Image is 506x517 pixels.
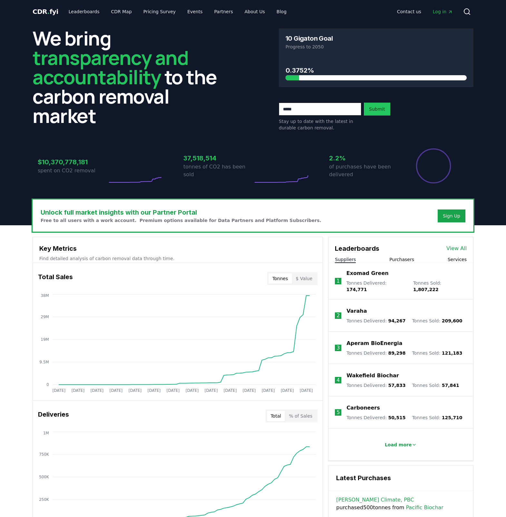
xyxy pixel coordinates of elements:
tspan: [DATE] [148,388,161,393]
tspan: 1M [43,431,49,435]
div: Percentage of sales delivered [415,148,452,184]
a: CDR.fyi [33,7,58,16]
button: $ Value [292,273,316,284]
p: Tonnes Sold : [412,318,462,324]
tspan: [DATE] [167,388,180,393]
p: Free to all users with a work account. Premium options available for Data Partners and Platform S... [41,217,321,224]
p: 5 [336,409,340,416]
p: Tonnes Sold : [412,382,459,389]
a: Pacific Biochar [406,504,443,512]
p: Find detailed analysis of carbon removal data through time. [39,255,316,262]
span: 94,267 [388,318,405,323]
a: Partners [209,6,238,17]
a: Wakefield Biochar [346,372,399,380]
tspan: [DATE] [110,388,123,393]
a: View All [446,245,467,252]
span: 174,771 [346,287,367,292]
a: Log in [428,6,458,17]
a: Pricing Survey [138,6,181,17]
span: Log in [433,8,453,15]
p: Tonnes Sold : [412,350,462,356]
p: Tonnes Delivered : [346,280,407,293]
tspan: 0 [46,382,49,387]
nav: Main [392,6,458,17]
h3: 37,518,514 [183,153,253,163]
button: Tonnes [268,273,292,284]
p: Tonnes Delivered : [346,414,405,421]
span: . [47,8,50,15]
p: Tonnes Sold : [413,280,467,293]
tspan: [DATE] [224,388,237,393]
tspan: 750K [39,452,49,457]
tspan: 29M [41,315,49,319]
span: 57,841 [442,383,459,388]
tspan: 9.5M [40,360,49,364]
tspan: [DATE] [300,388,313,393]
button: Services [448,256,467,263]
a: About Us [239,6,270,17]
p: Tonnes Sold : [412,414,462,421]
p: 3 [336,344,340,352]
span: 57,833 [388,383,405,388]
tspan: 250K [39,497,49,502]
a: Varaha [346,307,367,315]
tspan: [DATE] [243,388,256,393]
tspan: [DATE] [186,388,199,393]
span: 89,298 [388,350,405,356]
a: Exomad Green [346,269,389,277]
p: 2 [336,312,340,319]
button: Purchasers [389,256,414,263]
p: Aperam BioEnergia [346,340,402,347]
a: Contact us [392,6,426,17]
a: CDR Map [106,6,137,17]
tspan: [DATE] [91,388,104,393]
a: Events [182,6,208,17]
tspan: [DATE] [281,388,294,393]
button: Sign Up [438,209,465,222]
span: CDR fyi [33,8,58,15]
p: tonnes of CO2 has been sold [183,163,253,178]
tspan: [DATE] [72,388,85,393]
h3: Key Metrics [39,244,316,253]
span: 125,710 [442,415,462,420]
p: 1 [336,277,340,285]
a: Carboneers [346,404,380,412]
h2: We bring to the carbon removal market [33,28,227,125]
h3: 0.3752% [286,66,467,75]
tspan: [DATE] [53,388,66,393]
span: 121,183 [442,350,462,356]
tspan: [DATE] [205,388,218,393]
h3: Latest Purchases [336,473,465,483]
div: Sign Up [443,213,460,219]
span: 209,600 [442,318,462,323]
p: Tonnes Delivered : [346,382,405,389]
tspan: [DATE] [129,388,142,393]
h3: Deliveries [38,410,69,422]
a: Blog [271,6,292,17]
button: % of Sales [285,411,316,421]
h3: $10,370,778,181 [38,157,107,167]
p: Progress to 2050 [286,44,467,50]
a: [PERSON_NAME] Climate, PBC [336,496,414,504]
span: 50,515 [388,415,405,420]
p: spent on CO2 removal [38,167,107,175]
h3: Leaderboards [335,244,379,253]
p: 4 [336,376,340,384]
p: Load more [385,441,412,448]
p: Stay up to date with the latest in durable carbon removal. [279,118,361,131]
tspan: 500K [39,475,49,479]
h3: 2.2% [329,153,399,163]
h3: 10 Gigaton Goal [286,35,333,42]
p: Tonnes Delivered : [346,350,405,356]
a: Leaderboards [63,6,105,17]
h3: Total Sales [38,272,73,285]
h3: Unlock full market insights with our Partner Portal [41,208,321,217]
nav: Main [63,6,292,17]
button: Submit [364,103,390,116]
tspan: 19M [41,337,49,342]
button: Load more [380,438,422,451]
